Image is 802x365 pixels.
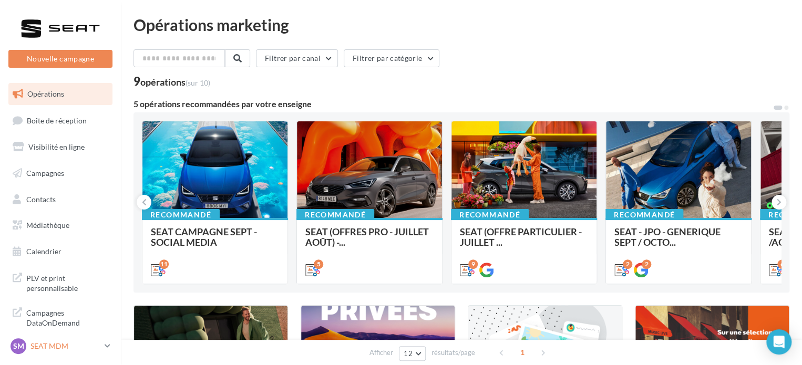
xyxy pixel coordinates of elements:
div: Recommandé [296,209,374,221]
span: 1 [514,344,531,361]
span: (sur 10) [186,78,210,87]
a: Visibilité en ligne [6,136,115,158]
div: 11 [159,259,169,269]
a: PLV et print personnalisable [6,267,115,298]
a: Opérations [6,83,115,105]
span: PLV et print personnalisable [26,271,108,294]
span: SEAT (OFFRE PARTICULIER - JUILLET ... [460,226,582,248]
a: Boîte de réception [6,109,115,132]
button: Nouvelle campagne [8,50,112,68]
a: SM SEAT MDM [8,336,112,356]
a: Campagnes [6,162,115,184]
span: Afficher [369,348,393,358]
div: 9 [133,76,210,87]
div: 6 [777,259,787,269]
button: Filtrer par catégorie [344,49,439,67]
a: Médiathèque [6,214,115,236]
div: Recommandé [605,209,683,221]
span: Boîte de réception [27,116,87,124]
div: opérations [140,77,210,87]
span: 12 [404,349,413,358]
span: SEAT (OFFRES PRO - JUILLET AOÛT) -... [305,226,429,248]
span: Médiathèque [26,221,69,230]
span: SM [13,341,24,351]
div: 2 [642,259,651,269]
div: Open Intercom Messenger [766,329,791,354]
button: Filtrer par canal [256,49,338,67]
div: Recommandé [142,209,220,221]
div: 9 [468,259,478,269]
span: Contacts [26,194,56,203]
span: Campagnes DataOnDemand [26,306,108,328]
span: Campagnes [26,169,64,178]
span: Calendrier [26,247,61,256]
a: Campagnes DataOnDemand [6,301,115,332]
div: 5 opérations recommandées par votre enseigne [133,100,773,108]
a: Calendrier [6,241,115,263]
span: SEAT CAMPAGNE SEPT - SOCIAL MEDIA [151,226,257,248]
p: SEAT MDM [30,341,100,351]
div: Recommandé [451,209,529,221]
span: Opérations [27,89,64,98]
span: résultats/page [431,348,475,358]
div: 2 [623,259,632,269]
button: 12 [399,346,426,361]
span: SEAT - JPO - GENERIQUE SEPT / OCTO... [614,226,721,248]
div: 5 [314,259,323,269]
span: Visibilité en ligne [28,142,85,151]
div: Opérations marketing [133,17,789,33]
a: Contacts [6,189,115,211]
